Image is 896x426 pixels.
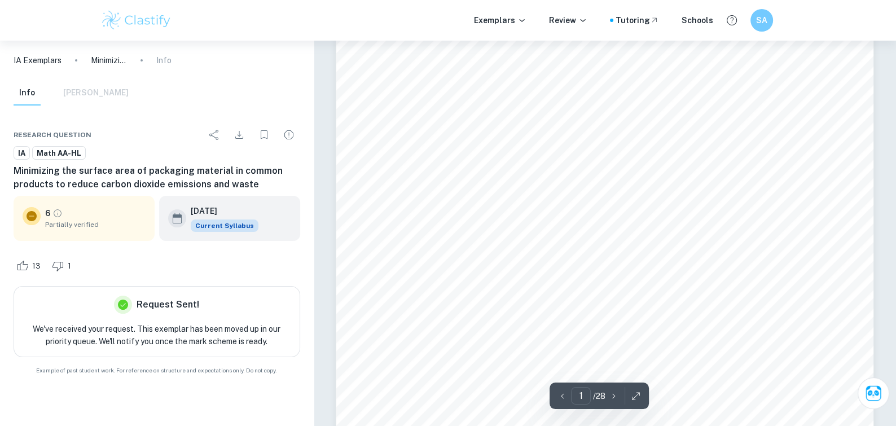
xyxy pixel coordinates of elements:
[32,146,86,160] a: Math AA-HL
[14,81,41,106] button: Info
[14,366,300,375] span: Example of past student work. For reference on structure and expectations only. Do not copy.
[14,54,62,67] a: IA Exemplars
[593,390,605,402] p: / 28
[616,14,659,27] a: Tutoring
[722,11,741,30] button: Help and Feedback
[750,9,773,32] button: SA
[14,164,300,191] h6: Minimizing the surface area of packaging material in common products to reduce carbon dioxide emi...
[100,9,172,32] img: Clastify logo
[14,257,47,275] div: Like
[253,124,275,146] div: Bookmark
[549,14,587,27] p: Review
[858,377,889,409] button: Ask Clai
[52,208,63,218] a: Grade partially verified
[23,323,291,348] p: We've received your request. This exemplar has been moved up in our priority queue. We'll notify ...
[62,261,77,272] span: 1
[91,54,127,67] p: Minimizing the surface area of packaging material in common products to reduce carbon dioxide emi...
[756,14,768,27] h6: SA
[33,148,85,159] span: Math AA-HL
[228,124,251,146] div: Download
[45,207,50,219] p: 6
[14,130,91,140] span: Research question
[45,219,146,230] span: Partially verified
[682,14,713,27] a: Schools
[474,14,526,27] p: Exemplars
[14,148,29,159] span: IA
[203,124,226,146] div: Share
[14,146,30,160] a: IA
[191,219,258,232] span: Current Syllabus
[26,261,47,272] span: 13
[191,205,249,217] h6: [DATE]
[278,124,300,146] div: Report issue
[191,219,258,232] div: This exemplar is based on the current syllabus. Feel free to refer to it for inspiration/ideas wh...
[156,54,172,67] p: Info
[49,257,77,275] div: Dislike
[137,298,199,311] h6: Request Sent!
